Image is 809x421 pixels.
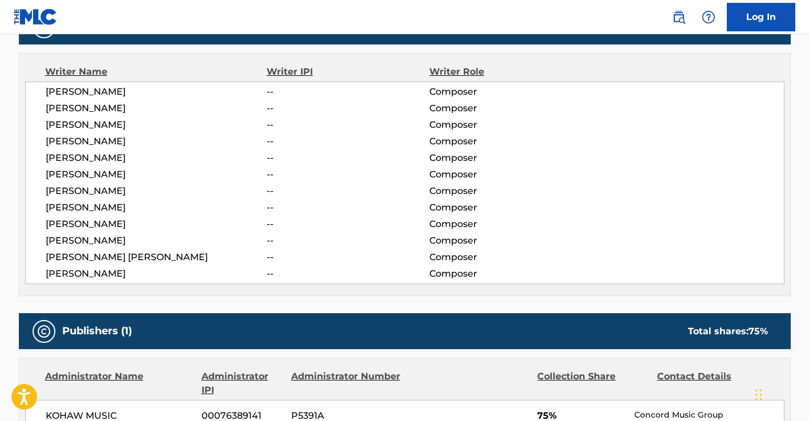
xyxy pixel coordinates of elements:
span: -- [267,217,429,231]
span: -- [267,168,429,181]
span: -- [267,151,429,165]
span: Composer [429,267,577,281]
span: Composer [429,250,577,264]
img: search [672,10,686,24]
span: [PERSON_NAME] [46,151,267,165]
img: MLC Logo [14,9,58,25]
a: Public Search [667,6,690,29]
span: [PERSON_NAME] [PERSON_NAME] [46,250,267,264]
span: Composer [429,234,577,248]
span: Composer [429,151,577,165]
span: Composer [429,184,577,198]
span: Composer [429,135,577,148]
span: Composer [429,118,577,132]
span: -- [267,184,429,198]
span: [PERSON_NAME] [46,217,267,231]
span: [PERSON_NAME] [46,102,267,115]
span: -- [267,234,429,248]
span: Composer [429,217,577,231]
span: [PERSON_NAME] [46,118,267,132]
div: Administrator Number [291,370,402,397]
p: Concord Music Group [634,409,783,421]
span: [PERSON_NAME] [46,184,267,198]
span: Composer [429,102,577,115]
a: Log In [727,3,795,31]
img: Publishers [37,325,51,338]
div: Contact Details [657,370,768,397]
span: 75 % [748,326,768,337]
div: Writer Role [429,65,577,79]
span: -- [267,118,429,132]
span: [PERSON_NAME] [46,135,267,148]
span: [PERSON_NAME] [46,85,267,99]
span: Composer [429,201,577,214]
div: Collection Share [537,370,648,397]
span: -- [267,267,429,281]
div: Administrator Name [45,370,193,397]
span: [PERSON_NAME] [46,168,267,181]
div: Drag [755,378,762,412]
div: Writer IPI [267,65,429,79]
span: [PERSON_NAME] [46,234,267,248]
span: -- [267,201,429,214]
div: Help [697,6,720,29]
span: Composer [429,168,577,181]
span: -- [267,102,429,115]
div: Writer Name [45,65,267,79]
div: Administrator IPI [202,370,283,397]
span: Composer [429,85,577,99]
div: Total shares: [688,325,768,338]
span: [PERSON_NAME] [46,201,267,214]
span: -- [267,85,429,99]
iframe: Chat Widget [752,366,809,421]
img: help [702,10,715,24]
span: -- [267,250,429,264]
h5: Publishers (1) [62,325,132,338]
span: -- [267,135,429,148]
span: [PERSON_NAME] [46,267,267,281]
